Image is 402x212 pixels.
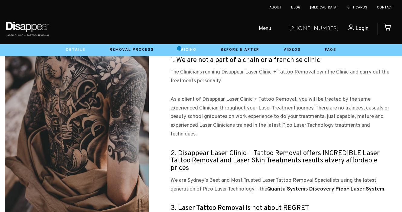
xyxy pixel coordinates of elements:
[377,5,393,10] a: Contact
[238,19,284,39] a: Menu
[170,68,397,86] p: The Clinicians running Disappear Laser Clinic + Tattoo Removal own the Clinic and carry out the t...
[347,5,367,10] a: Gift Cards
[170,176,397,194] p: We are Sydney’s Best and Most Trusted Laser Tattoo Removal Specialists using the latest generatio...
[170,56,320,65] big: 1. We are not a part of a chain or a franchise clinic
[339,24,368,33] a: Login
[355,25,368,32] span: Login
[55,19,284,39] ul: Open Mobile Menu
[5,18,50,40] img: Disappear - Laser Clinic and Tattoo Removal Services in Sydney, Australia
[170,156,378,173] span: very affordable prices
[221,47,259,52] a: Before & After
[267,186,386,193] strong: .
[284,47,301,52] a: Videos
[269,5,281,10] a: About
[66,47,86,52] a: Details
[110,47,154,52] a: Removal Process
[310,5,338,10] a: [MEDICAL_DATA]
[170,149,380,165] span: 2. Disappear Laser Clinic + Tattoo Removal offers INCREDIBLE Laser Tattoo Removal and Laser Skin ...
[259,24,271,33] span: Menu
[267,186,384,193] a: Quanta Systems Discovery Pico+ Laser System
[291,5,300,10] a: Blog
[170,157,378,172] a: very affordable prices
[178,47,196,52] a: Pricing
[170,95,397,139] p: As a client of Disappear Laser Clinic + Tattoo Removal, you will be treated by the same experienc...
[325,47,336,52] a: Faqs
[289,24,339,33] a: [PHONE_NUMBER]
